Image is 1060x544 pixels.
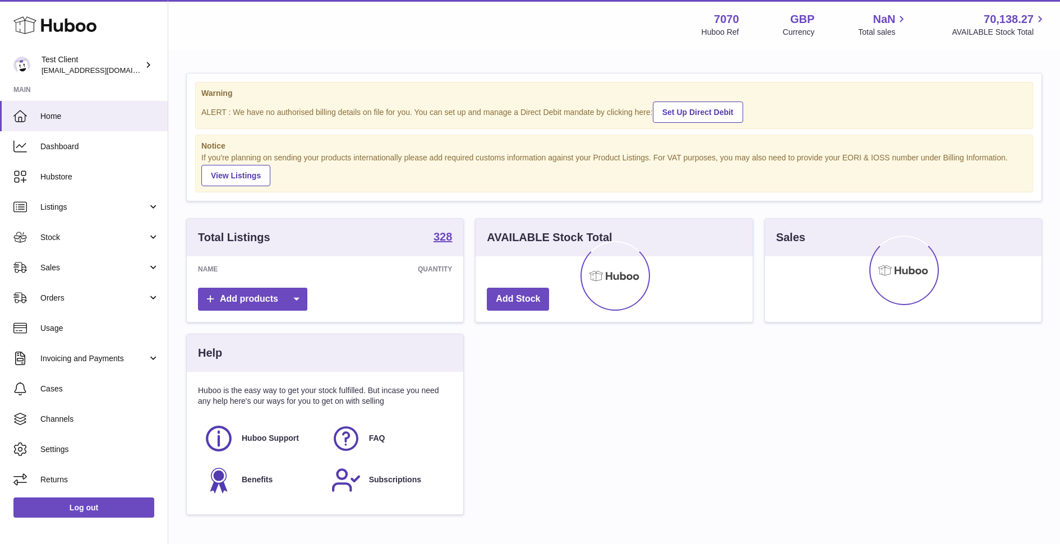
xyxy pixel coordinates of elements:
[201,141,1027,151] strong: Notice
[40,384,159,394] span: Cases
[204,465,320,495] a: Benefits
[204,423,320,454] a: Huboo Support
[434,231,452,242] strong: 328
[40,172,159,182] span: Hubstore
[40,232,148,243] span: Stock
[702,27,739,38] div: Huboo Ref
[40,202,148,213] span: Listings
[790,12,814,27] strong: GBP
[242,433,299,444] span: Huboo Support
[42,54,142,76] div: Test Client
[13,497,154,518] a: Log out
[201,153,1027,186] div: If you're planning on sending your products internationally please add required customs informati...
[305,256,463,282] th: Quantity
[40,141,159,152] span: Dashboard
[201,88,1027,99] strong: Warning
[952,12,1047,38] a: 70,138.27 AVAILABLE Stock Total
[714,12,739,27] strong: 7070
[42,66,165,75] span: [EMAIL_ADDRESS][DOMAIN_NAME]
[201,165,270,186] a: View Listings
[40,323,159,334] span: Usage
[187,256,305,282] th: Name
[40,353,148,364] span: Invoicing and Payments
[198,345,222,361] h3: Help
[776,230,805,245] h3: Sales
[40,414,159,425] span: Channels
[40,293,148,303] span: Orders
[873,12,895,27] span: NaN
[369,433,385,444] span: FAQ
[201,100,1027,123] div: ALERT : We have no authorised billing details on file for you. You can set up and manage a Direct...
[40,262,148,273] span: Sales
[984,12,1034,27] span: 70,138.27
[653,102,743,123] a: Set Up Direct Debit
[198,385,452,407] p: Huboo is the easy way to get your stock fulfilled. But incase you need any help here's our ways f...
[487,230,612,245] h3: AVAILABLE Stock Total
[13,57,30,73] img: internalAdmin-7070@internal.huboo.com
[952,27,1047,38] span: AVAILABLE Stock Total
[331,423,447,454] a: FAQ
[487,288,549,311] a: Add Stock
[40,474,159,485] span: Returns
[198,230,270,245] h3: Total Listings
[434,231,452,245] a: 328
[242,474,273,485] span: Benefits
[40,444,159,455] span: Settings
[331,465,447,495] a: Subscriptions
[198,288,307,311] a: Add products
[858,12,908,38] a: NaN Total sales
[783,27,815,38] div: Currency
[858,27,908,38] span: Total sales
[40,111,159,122] span: Home
[369,474,421,485] span: Subscriptions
